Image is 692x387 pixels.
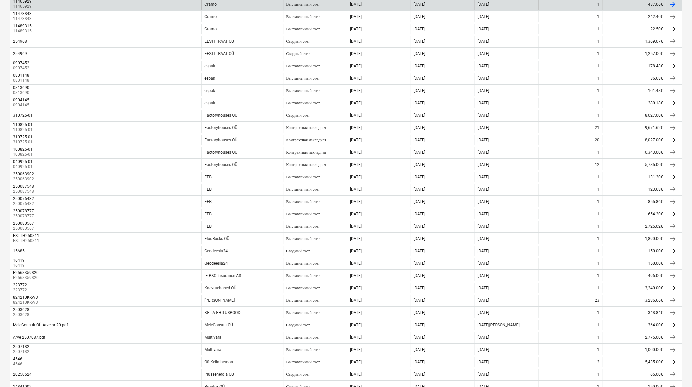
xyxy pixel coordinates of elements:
[204,64,215,68] div: espak
[13,209,34,213] div: 250078777
[350,236,362,241] div: [DATE]
[478,187,489,192] div: [DATE]
[602,98,666,108] div: 280.18€
[286,27,320,32] div: Выставленный счет
[286,51,310,56] div: Сводный счет
[13,164,34,170] p: 040925-01
[286,88,320,93] div: Выставленный счет
[602,270,666,281] div: 496.00€
[414,298,425,303] div: [DATE]
[286,310,320,315] div: Выставленный счет
[13,300,39,305] p: 824210K-5V3
[204,187,211,192] div: FEB
[350,335,362,340] div: [DATE]
[350,51,362,56] div: [DATE]
[597,64,599,68] div: 1
[478,298,489,303] div: [DATE]
[286,2,320,7] div: Выставленный счет
[350,125,362,130] div: [DATE]
[478,51,489,56] div: [DATE]
[204,162,237,167] div: Factoryhouses OÜ
[602,196,666,207] div: 855.86€
[414,372,425,377] div: [DATE]
[597,323,599,327] div: 1
[204,14,217,19] div: Cramo
[13,275,40,281] p: E2568359820
[602,221,666,232] div: 2,725.02€
[414,175,425,179] div: [DATE]
[204,175,211,179] div: FEB
[13,270,39,275] div: E2568359820
[204,360,233,364] div: Oü Keila betoon
[602,209,666,219] div: 654.20€
[204,113,237,118] div: Factoryhouses OÜ
[602,344,666,355] div: -1,000.00€
[13,85,29,90] div: 0813690
[597,249,599,253] div: 1
[204,39,234,44] div: EESTI TRAAT OÜ
[478,347,489,352] div: [DATE]
[286,14,320,19] div: Выставленный счет
[597,88,599,93] div: 1
[602,320,666,330] div: 364.00€
[204,150,237,155] div: Factoryhouses OÜ
[350,2,362,7] div: [DATE]
[414,199,425,204] div: [DATE]
[597,236,599,241] div: 1
[602,147,666,158] div: 10,343.00€
[414,14,425,19] div: [DATE]
[13,357,22,361] div: 4546
[350,360,362,364] div: [DATE]
[478,335,489,340] div: [DATE]
[478,261,489,266] div: [DATE]
[350,187,362,192] div: [DATE]
[286,236,320,241] div: Выставленный счет
[204,236,229,241] div: FlooRocks OÜ
[414,212,425,216] div: [DATE]
[478,14,489,19] div: [DATE]
[597,76,599,81] div: 1
[204,323,233,327] div: MeieConsult OÜ
[204,76,215,81] div: espak
[602,73,666,84] div: 36.68€
[13,283,27,287] div: 223772
[478,323,519,327] div: [DATE][PERSON_NAME]
[286,76,320,81] div: Выставленный счет
[478,286,489,290] div: [DATE]
[13,113,33,118] div: 310725-01
[597,113,599,118] div: 1
[414,64,425,68] div: [DATE]
[414,335,425,340] div: [DATE]
[414,261,425,266] div: [DATE]
[286,113,310,118] div: Сводный счет
[286,224,320,229] div: Выставленный счет
[13,127,34,133] p: 110825-01
[350,14,362,19] div: [DATE]
[478,125,489,130] div: [DATE]
[204,88,215,93] div: espak
[478,224,489,229] div: [DATE]
[602,61,666,71] div: 178.48€
[414,2,425,7] div: [DATE]
[597,27,599,31] div: 1
[350,88,362,93] div: [DATE]
[13,28,33,34] p: 11489315
[414,88,425,93] div: [DATE]
[350,175,362,179] div: [DATE]
[13,335,45,340] div: Arve 2507087.pdf
[13,349,31,355] p: 2507182
[13,238,41,244] p: ESTTH250811
[478,310,489,315] div: [DATE]
[602,246,666,256] div: 150.00€
[478,113,489,118] div: [DATE]
[414,286,425,290] div: [DATE]
[13,159,33,164] div: 040925-01
[597,224,599,229] div: 1
[414,347,425,352] div: [DATE]
[13,295,38,300] div: 824210K-5V3
[478,162,489,167] div: [DATE]
[204,273,241,278] div: IF P&C Insurance AS
[204,101,215,105] div: espak
[478,138,489,142] div: [DATE]
[602,332,666,343] div: 2,775.00€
